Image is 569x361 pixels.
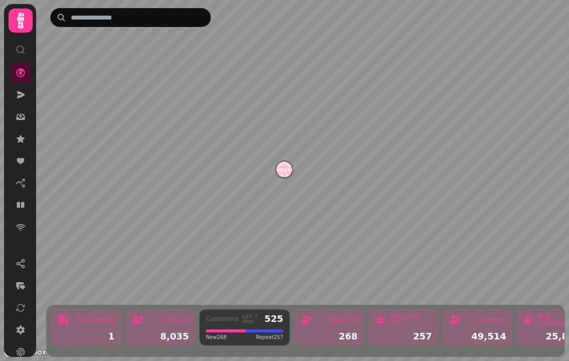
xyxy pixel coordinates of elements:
div: 1 [57,332,115,341]
span: New 268 [206,333,226,341]
div: New (7d) [330,317,358,323]
div: Customers [474,317,506,323]
div: 268 [300,332,358,341]
div: Customers [206,316,239,322]
div: Contacts [162,317,189,323]
button: House of Fu Manchester [276,161,292,177]
div: Map marker [276,161,292,180]
div: Total Venues [77,317,115,323]
div: 8,035 [132,332,189,341]
div: Last 7 days [243,314,261,324]
span: Repeat 257 [256,333,283,341]
a: Mapbox logo [3,346,47,358]
div: 525 [264,314,283,323]
div: 49,514 [449,332,506,341]
div: 257 [375,332,432,341]
div: Returning (7d) [389,314,432,326]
